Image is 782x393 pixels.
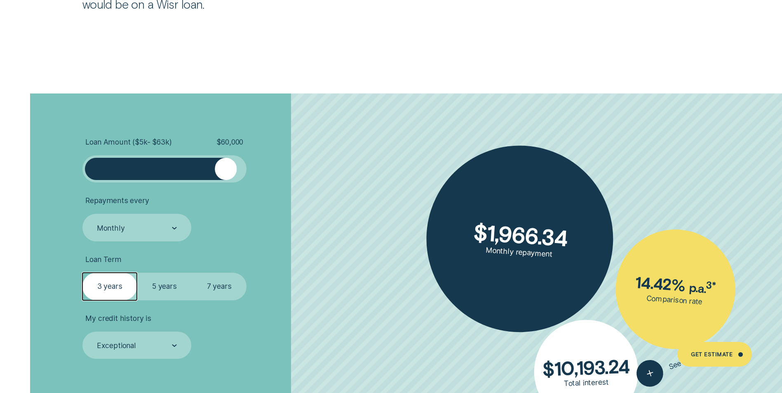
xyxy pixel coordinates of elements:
[97,341,136,350] div: Exceptional
[192,273,247,300] label: 7 years
[633,343,708,391] button: See details
[85,196,149,205] span: Repayments every
[85,314,151,323] span: My credit history is
[97,224,125,233] div: Monthly
[85,255,121,264] span: Loan Term
[216,138,243,147] span: $ 60,000
[677,342,752,367] a: Get Estimate
[137,273,192,300] label: 5 years
[85,138,171,147] span: Loan Amount ( $5k - $63k )
[82,273,137,300] label: 3 years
